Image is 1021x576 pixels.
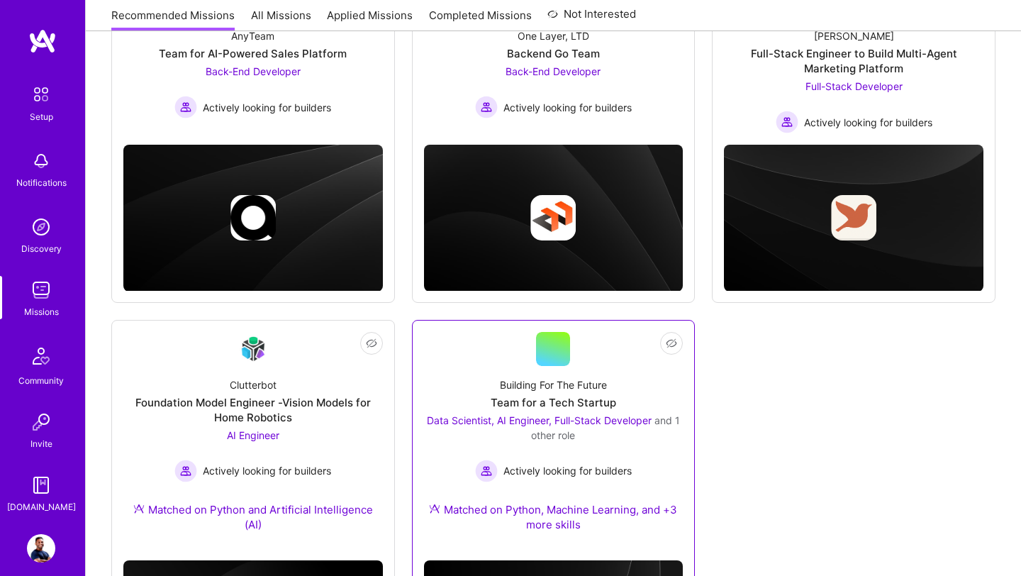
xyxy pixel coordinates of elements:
img: guide book [27,471,55,499]
img: Ateam Purple Icon [429,503,440,514]
div: Missions [24,304,59,319]
img: Actively looking for builders [475,460,498,482]
img: cover [724,145,983,292]
div: One Layer, LTD [518,28,589,43]
div: Backend Go Team [507,46,600,61]
img: Actively looking for builders [475,96,498,118]
img: Actively looking for builders [776,111,798,133]
img: teamwork [27,276,55,304]
span: Back-End Developer [506,65,601,77]
a: Building For The FutureTeam for a Tech StartupData Scientist, AI Engineer, Full-Stack Developer a... [424,332,684,549]
img: cover [123,145,383,292]
span: Actively looking for builders [503,463,632,478]
img: Actively looking for builders [174,96,197,118]
a: Recommended Missions [111,8,235,31]
a: All Missions [251,8,311,31]
img: Company logo [530,195,576,240]
div: Full-Stack Engineer to Build Multi-Agent Marketing Platform [724,46,983,76]
a: Company LogoClutterbotFoundation Model Engineer -Vision Models for Home RoboticsAI Engineer Activ... [123,332,383,549]
div: Team for AI-Powered Sales Platform [159,46,347,61]
a: Applied Missions [327,8,413,31]
div: AnyTeam [231,28,274,43]
div: Matched on Python, Machine Learning, and +3 more skills [424,502,684,532]
span: Full-Stack Developer [805,80,903,92]
span: Actively looking for builders [203,100,331,115]
i: icon EyeClosed [666,338,677,349]
div: Clutterbot [230,377,277,392]
div: Notifications [16,175,67,190]
div: Discovery [21,241,62,256]
img: User Avatar [27,534,55,563]
div: Setup [30,109,53,124]
div: Building For The Future [500,377,607,392]
div: [DOMAIN_NAME] [7,499,76,514]
span: Data Scientist, AI Engineer, Full-Stack Developer [427,414,652,426]
img: bell [27,147,55,175]
img: discovery [27,213,55,241]
div: Matched on Python and Artificial Intelligence (AI) [123,502,383,532]
img: cover [424,145,684,292]
img: Company logo [831,195,876,240]
span: AI Engineer [227,429,279,441]
div: Foundation Model Engineer -Vision Models for Home Robotics [123,395,383,425]
a: User Avatar [23,534,59,563]
img: Community [24,339,58,373]
span: Actively looking for builders [804,115,932,130]
img: setup [26,79,56,109]
div: [PERSON_NAME] [814,28,894,43]
img: Invite [27,408,55,436]
img: Actively looking for builders [174,460,197,482]
img: logo [28,28,57,54]
span: Actively looking for builders [503,100,632,115]
div: Team for a Tech Startup [491,395,616,410]
i: icon EyeClosed [366,338,377,349]
div: Invite [30,436,52,451]
img: Ateam Purple Icon [133,503,145,514]
span: Back-End Developer [206,65,301,77]
img: Company Logo [236,332,270,365]
span: and 1 other role [531,414,680,441]
div: Community [18,373,64,388]
img: Company logo [230,195,276,240]
span: Actively looking for builders [203,463,331,478]
a: Completed Missions [429,8,532,31]
a: Not Interested [547,6,636,31]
